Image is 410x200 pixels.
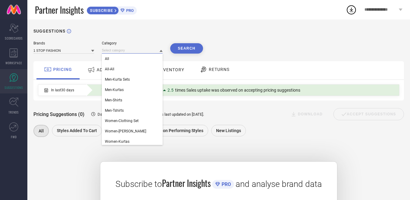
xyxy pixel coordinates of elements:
span: PRO [220,181,231,187]
div: Percentage of sellers who have viewed suggestions for the current Insight Type [98,86,303,94]
span: SCORECARDS [5,36,23,40]
span: Subscribe to [115,179,162,189]
span: All [39,128,44,133]
span: Non Performing Styles [160,128,203,133]
span: Women-Kurtas [105,139,129,144]
span: WORKSPACE [5,61,22,65]
div: Brands [33,41,94,45]
span: Data is based on last 30 days and was last updated on [DATE] . [98,112,204,117]
span: Partner Insights [162,177,211,189]
span: PRICING [53,67,72,72]
h1: SUGGESTIONS [33,29,65,33]
span: New Listings [216,128,241,133]
div: Men-Kurta Sets [102,74,163,85]
span: All-All [105,67,114,71]
span: ADVERTISEMENT [97,67,134,72]
span: Men-Tshirts [105,108,124,113]
span: PRO [125,8,134,13]
input: Select category [102,47,163,54]
div: Men-Tshirts [102,105,163,116]
div: Women-Kurtas [102,136,163,147]
span: Partner Insights [35,4,84,16]
span: Women-[PERSON_NAME] [105,129,146,133]
span: TRENDS [9,110,19,114]
span: Men-Shirts [105,98,122,102]
span: Pricing Suggestions (0) [33,111,84,117]
span: SUBSCRIBE [87,8,115,13]
span: RETURNS [209,67,229,72]
span: and analyse brand data [236,179,322,189]
span: INVENTORY [158,67,184,72]
div: Men-Kurtas [102,85,163,95]
span: 2.5 [167,88,174,93]
span: SUGGESTIONS [5,85,23,90]
span: Styles Added To Cart [57,128,97,133]
span: In last 30 days [51,88,74,92]
a: SUBSCRIBEPRO [87,5,137,15]
span: 7.1% [102,88,111,93]
div: Open download list [346,4,357,15]
div: Women-Kurta Sets [102,126,163,136]
span: FWD [11,135,17,139]
div: Category [102,41,163,45]
span: Men-Kurtas [105,88,124,92]
span: All [105,57,109,61]
div: Women-Clothing Set [102,116,163,126]
div: Accept Suggestions [333,108,404,120]
div: All [102,54,163,64]
div: Men-Shirts [102,95,163,105]
span: Men-Kurta Sets [105,77,130,82]
span: times Sales uptake was observed on accepting pricing suggestions [175,88,300,93]
span: Women-Clothing Set [105,119,139,123]
div: All-All [102,64,163,74]
button: Search [170,43,203,54]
